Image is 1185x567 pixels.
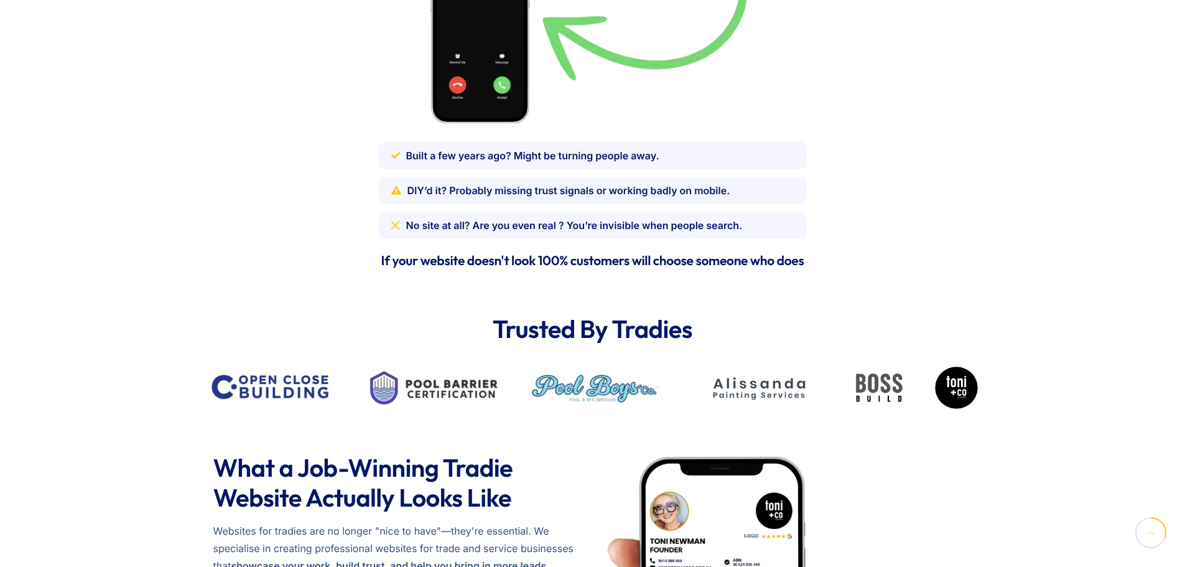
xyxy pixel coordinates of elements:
img: Logo of trade business who’ve worked with ServiceScale [711,375,807,400]
img: Logo of trade business who’ve worked with ServiceScale [369,371,500,405]
h4: If your website doesn't look 100% customers will choose someone who does [379,251,807,270]
span: DIY’d it? Probably missing trust signals or working badly on mobile. [407,182,730,199]
span: Built a few years ago? Might be turning people away. [406,147,659,164]
img: Pool Boys Logo of trade business who’ve worked with ServiceScale [531,371,662,404]
img: Toni+Co Logo of trade business who’ve worked with ServiceScale [934,366,978,410]
h2: Trusted By Tradies [207,314,978,344]
h2: What a Job-Winning Tradie Website Actually Looks Like [213,453,587,513]
img: Logos of trade A TRADE business who’ve worked with ServiceScale [207,371,338,404]
span: No site at all? Are you even real ? You’re invisible when people search. [406,217,743,234]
